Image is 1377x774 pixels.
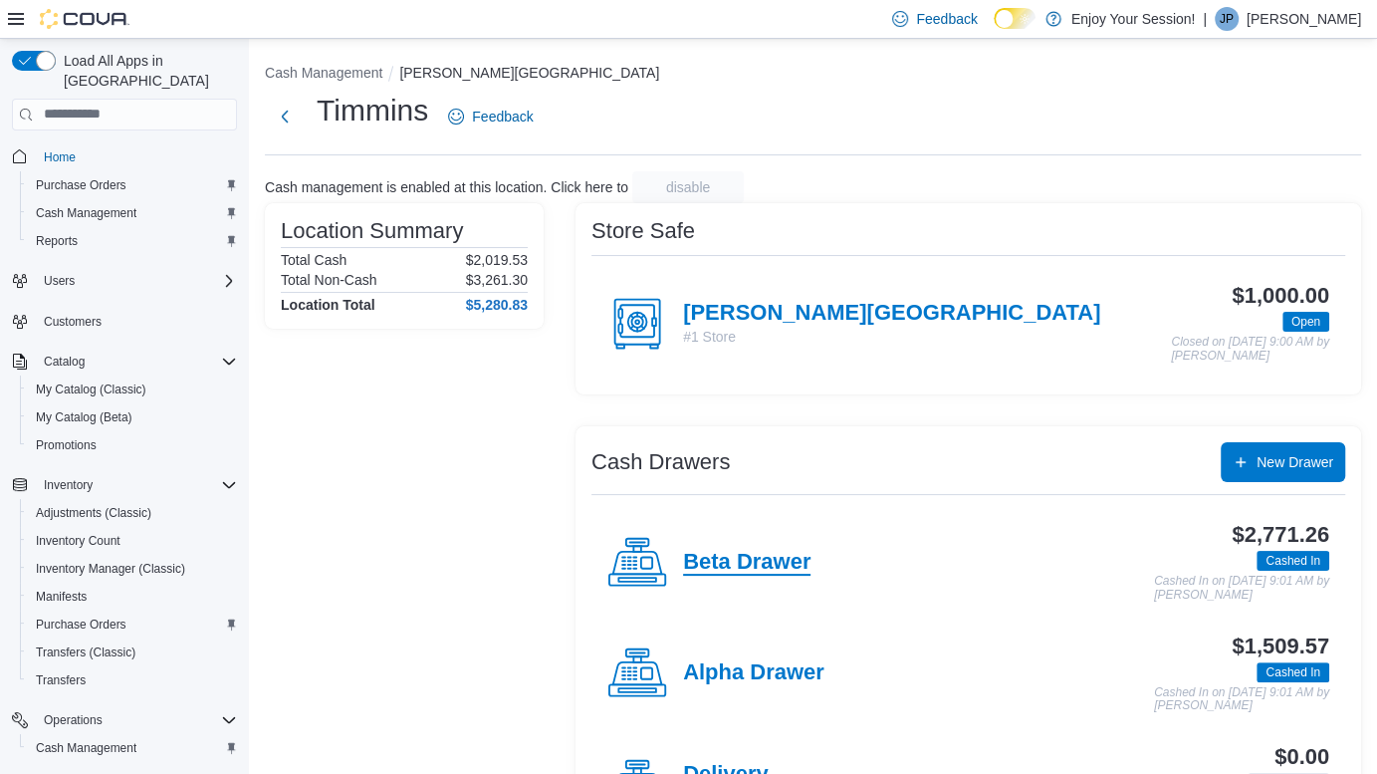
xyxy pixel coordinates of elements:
[28,736,144,760] a: Cash Management
[28,501,237,525] span: Adjustments (Classic)
[28,641,143,664] a: Transfers (Classic)
[1257,551,1329,571] span: Cashed In
[20,431,245,459] button: Promotions
[28,378,154,401] a: My Catalog (Classic)
[36,382,146,397] span: My Catalog (Classic)
[472,107,533,127] span: Feedback
[1071,7,1196,31] p: Enjoy Your Session!
[466,272,528,288] p: $3,261.30
[36,533,120,549] span: Inventory Count
[20,376,245,403] button: My Catalog (Classic)
[632,171,744,203] button: disable
[1232,635,1329,658] h3: $1,509.57
[1221,442,1345,482] button: New Drawer
[28,668,94,692] a: Transfers
[36,205,136,221] span: Cash Management
[1257,662,1329,682] span: Cashed In
[20,639,245,666] button: Transfers (Classic)
[20,199,245,227] button: Cash Management
[28,529,237,553] span: Inventory Count
[28,405,237,429] span: My Catalog (Beta)
[1282,312,1329,332] span: Open
[265,65,382,81] button: Cash Management
[36,589,87,605] span: Manifests
[40,9,129,29] img: Cova
[20,499,245,527] button: Adjustments (Classic)
[36,409,132,425] span: My Catalog (Beta)
[20,555,245,583] button: Inventory Manager (Classic)
[36,269,83,293] button: Users
[317,91,428,130] h1: Timmins
[28,613,134,637] a: Purchase Orders
[36,505,151,521] span: Adjustments (Classic)
[666,177,710,197] span: disable
[4,267,245,295] button: Users
[683,550,810,576] h4: Beta Drawer
[28,378,237,401] span: My Catalog (Classic)
[36,144,237,169] span: Home
[36,672,86,688] span: Transfers
[28,585,95,609] a: Manifests
[265,97,305,136] button: Next
[36,269,237,293] span: Users
[36,473,101,497] button: Inventory
[4,348,245,376] button: Catalog
[56,51,237,91] span: Load All Apps in [GEOGRAPHIC_DATA]
[36,645,135,660] span: Transfers (Classic)
[281,297,375,313] h4: Location Total
[1220,7,1234,31] span: JP
[1215,7,1239,31] div: Jesse Prior
[1154,575,1329,602] p: Cashed In on [DATE] 9:01 AM by [PERSON_NAME]
[36,437,97,453] span: Promotions
[1232,284,1329,308] h3: $1,000.00
[36,617,126,633] span: Purchase Orders
[28,736,237,760] span: Cash Management
[28,433,237,457] span: Promotions
[683,327,1100,347] p: #1 Store
[399,65,659,81] button: [PERSON_NAME][GEOGRAPHIC_DATA]
[20,527,245,555] button: Inventory Count
[28,405,140,429] a: My Catalog (Beta)
[683,301,1100,327] h4: [PERSON_NAME][GEOGRAPHIC_DATA]
[4,142,245,171] button: Home
[1154,686,1329,713] p: Cashed In on [DATE] 9:01 AM by [PERSON_NAME]
[28,585,237,609] span: Manifests
[1232,523,1329,547] h3: $2,771.26
[28,433,105,457] a: Promotions
[4,471,245,499] button: Inventory
[44,314,102,330] span: Customers
[591,219,695,243] h3: Store Safe
[44,273,75,289] span: Users
[36,145,84,169] a: Home
[281,252,346,268] h6: Total Cash
[440,97,541,136] a: Feedback
[28,173,237,197] span: Purchase Orders
[20,171,245,199] button: Purchase Orders
[36,350,237,374] span: Catalog
[265,63,1361,87] nav: An example of EuiBreadcrumbs
[28,557,237,581] span: Inventory Manager (Classic)
[36,310,110,334] a: Customers
[281,272,377,288] h6: Total Non-Cash
[28,201,144,225] a: Cash Management
[28,557,193,581] a: Inventory Manager (Classic)
[265,179,628,195] p: Cash management is enabled at this location. Click here to
[1257,452,1333,472] span: New Drawer
[28,613,237,637] span: Purchase Orders
[28,668,237,692] span: Transfers
[20,583,245,611] button: Manifests
[1265,552,1320,570] span: Cashed In
[36,561,185,577] span: Inventory Manager (Classic)
[44,712,103,728] span: Operations
[1203,7,1207,31] p: |
[28,529,128,553] a: Inventory Count
[44,354,85,370] span: Catalog
[466,297,528,313] h4: $5,280.83
[1291,313,1320,331] span: Open
[36,177,126,193] span: Purchase Orders
[994,29,995,30] span: Dark Mode
[1247,7,1361,31] p: [PERSON_NAME]
[591,450,730,474] h3: Cash Drawers
[916,9,977,29] span: Feedback
[36,233,78,249] span: Reports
